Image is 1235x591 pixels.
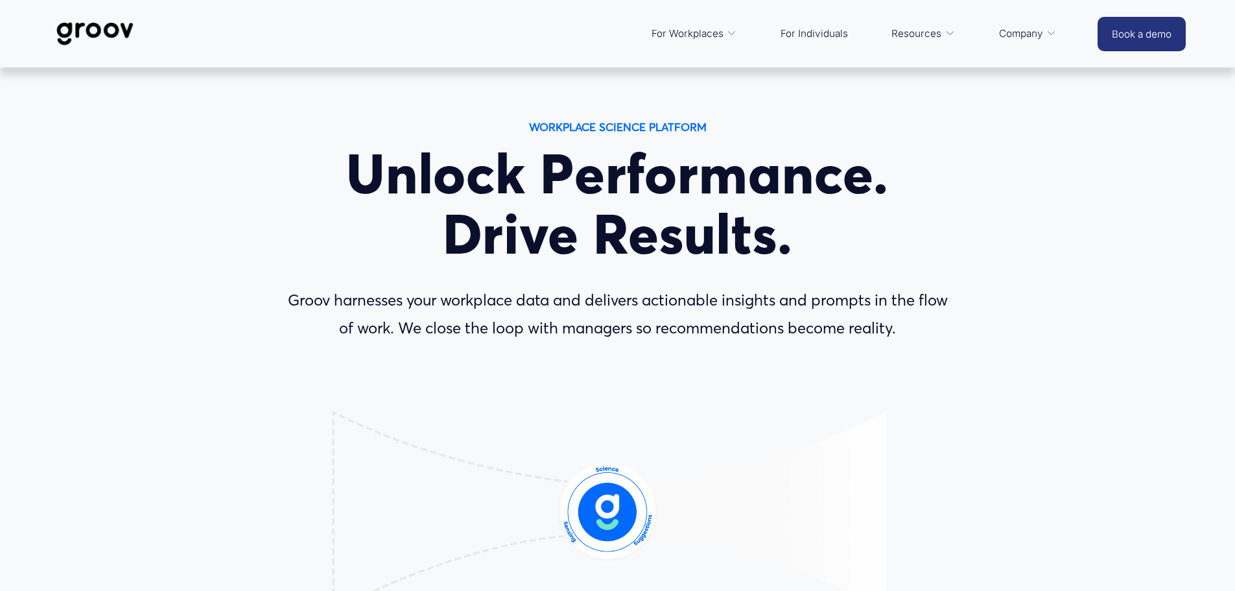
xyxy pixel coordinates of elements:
[652,25,723,43] span: For Workplaces
[645,18,744,49] a: folder dropdown
[1098,17,1186,51] a: Book a demo
[279,144,957,265] h1: Unlock Performance. Drive Results.
[529,120,707,134] strong: WORKPLACE SCIENCE PLATFORM
[999,25,1043,43] span: Company
[49,12,141,55] img: Groov | Workplace Science Platform | Unlock Performance | Drive Results
[885,18,961,49] a: folder dropdown
[279,287,957,343] p: Groov harnesses your workplace data and delivers actionable insights and prompts in the flow of w...
[891,25,941,43] span: Resources
[993,18,1063,49] a: folder dropdown
[774,18,854,49] a: For Individuals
